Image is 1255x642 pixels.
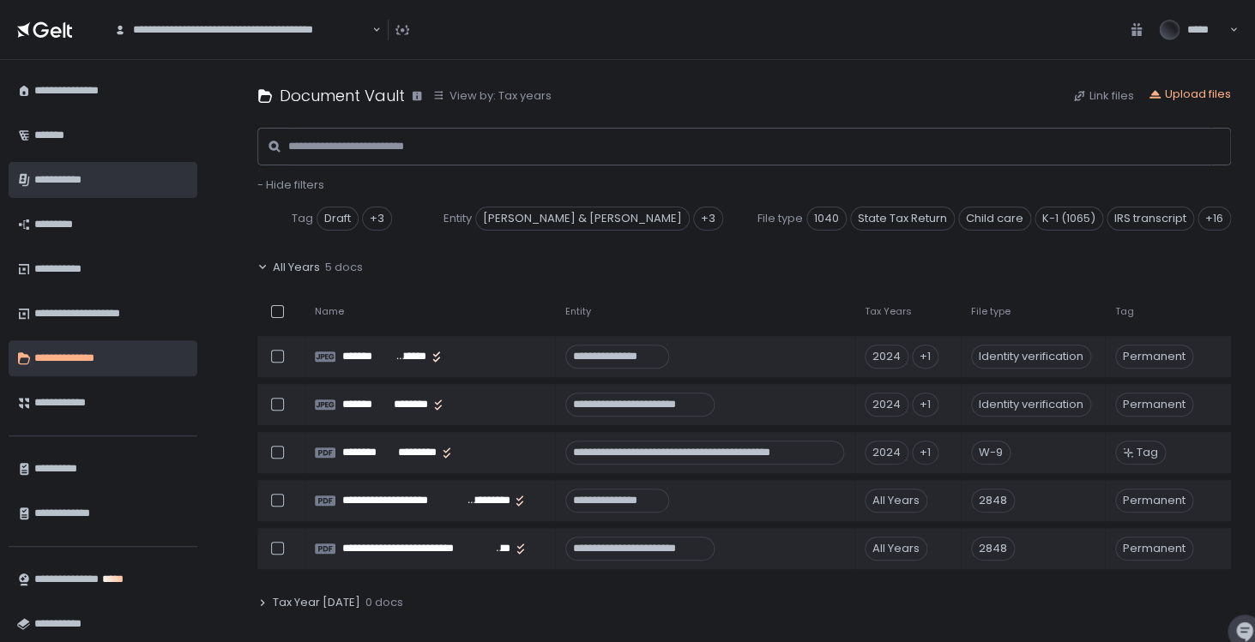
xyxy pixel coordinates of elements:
span: Permanent [1115,489,1193,513]
div: W-9 [971,441,1011,465]
span: File type [971,305,1011,318]
span: IRS transcript [1107,207,1194,231]
span: All Years [273,260,320,275]
div: Identity verification [971,393,1091,417]
div: +1 [912,345,938,369]
span: Tag [1137,445,1158,460]
button: - Hide filters [257,177,324,193]
div: 2848 [971,537,1015,561]
button: Upload files [1148,87,1231,102]
div: +1 [912,441,938,465]
div: Search for option [103,10,381,48]
span: - Hide filters [257,177,324,193]
span: K-1 (1065) [1035,207,1103,231]
span: Tag [292,211,313,226]
div: +3 [693,207,723,231]
span: Tax Years [865,305,912,318]
h1: Document Vault [280,84,405,107]
span: [PERSON_NAME] & [PERSON_NAME] [475,207,690,231]
div: All Years [865,489,927,513]
span: File type [757,211,803,226]
span: 1040 [806,207,847,231]
span: 0 docs [365,595,403,610]
span: Entity [565,305,591,318]
div: 2024 [865,345,908,369]
div: Identity verification [971,345,1091,369]
span: State Tax Return [850,207,955,231]
div: +1 [912,393,938,417]
span: Draft [317,207,359,231]
span: Permanent [1115,537,1193,561]
span: Child care [958,207,1031,231]
span: Tax Year [DATE] [273,595,360,610]
span: Entity [443,211,472,226]
span: Permanent [1115,393,1193,417]
span: Permanent [1115,345,1193,369]
span: 5 docs [325,260,363,275]
button: View by: Tax years [432,88,552,104]
div: 2848 [971,489,1015,513]
div: +16 [1198,207,1231,231]
span: Tag [1115,305,1134,318]
span: Name [315,305,344,318]
div: +3 [362,207,392,231]
div: All Years [865,537,927,561]
button: Link files [1072,88,1134,104]
div: 2024 [865,441,908,465]
div: 2024 [865,393,908,417]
